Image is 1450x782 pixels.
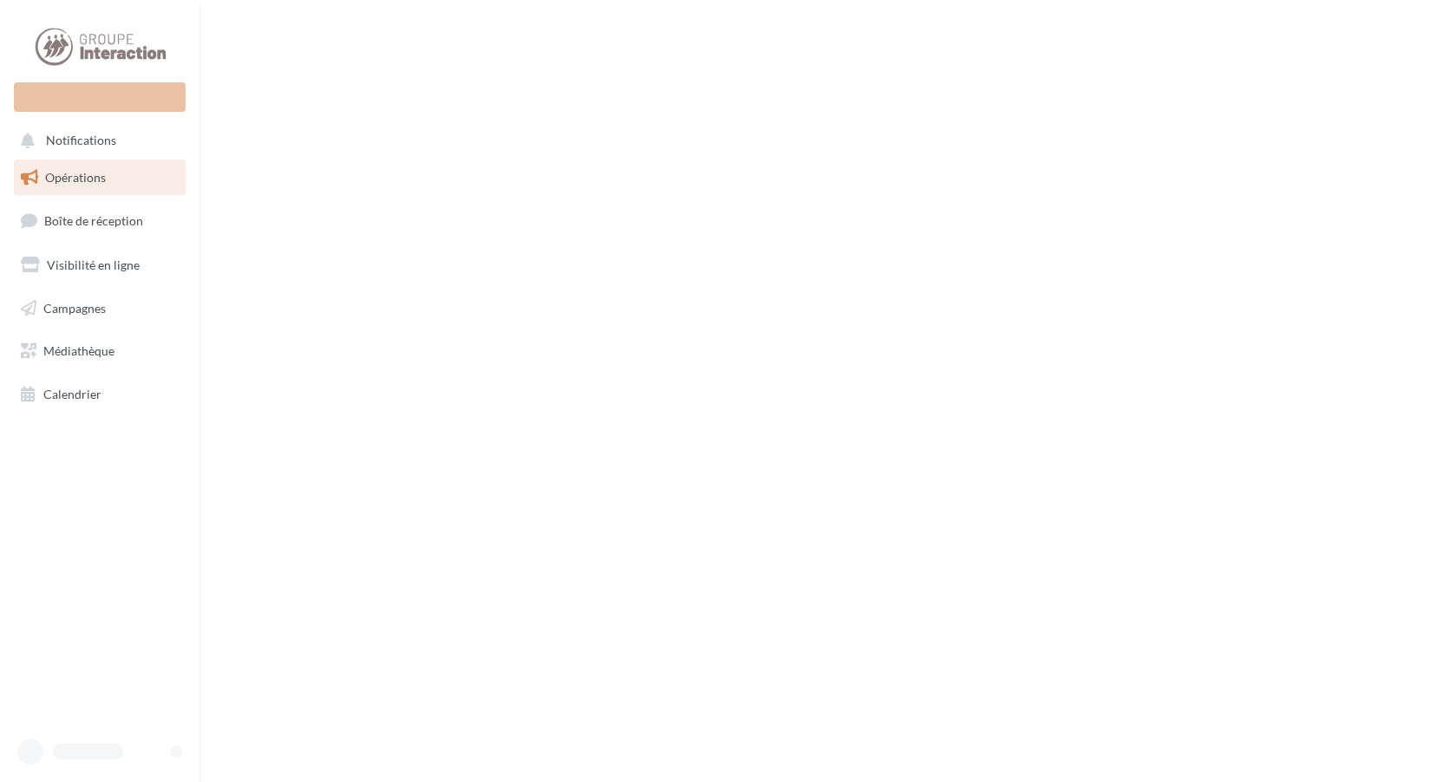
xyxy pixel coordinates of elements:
[46,134,116,148] span: Notifications
[43,343,114,358] span: Médiathèque
[47,257,140,272] span: Visibilité en ligne
[44,213,143,228] span: Boîte de réception
[43,387,101,401] span: Calendrier
[10,202,189,239] a: Boîte de réception
[10,290,189,327] a: Campagnes
[10,376,189,413] a: Calendrier
[10,160,189,196] a: Opérations
[10,247,189,283] a: Visibilité en ligne
[43,300,106,315] span: Campagnes
[45,170,106,185] span: Opérations
[10,333,189,369] a: Médiathèque
[14,82,186,112] div: Nouvelle campagne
